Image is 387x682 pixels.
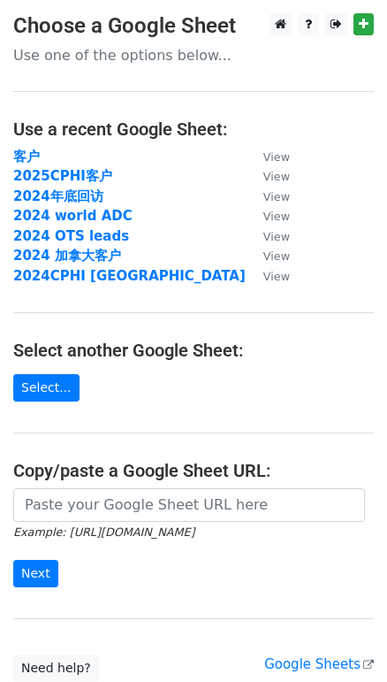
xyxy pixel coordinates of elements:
a: 2025CPHI客户 [13,168,112,184]
h4: Copy/paste a Google Sheet URL: [13,460,374,481]
a: Google Sheets [264,656,374,672]
small: View [263,210,290,223]
a: 2024 加拿大客户 [13,248,121,264]
a: View [246,228,290,244]
a: View [246,168,290,184]
a: 客户 [13,149,40,165]
a: Select... [13,374,80,402]
a: 2024CPHI [GEOGRAPHIC_DATA] [13,268,246,284]
small: View [263,150,290,164]
small: View [263,190,290,203]
a: 2024 OTS leads [13,228,129,244]
a: 2024 world ADC [13,208,133,224]
a: 2024年底回访 [13,188,103,204]
input: Next [13,560,58,587]
a: Need help? [13,655,99,682]
h3: Choose a Google Sheet [13,13,374,39]
h4: Select another Google Sheet: [13,340,374,361]
small: Example: [URL][DOMAIN_NAME] [13,525,194,539]
a: View [246,149,290,165]
a: View [246,268,290,284]
a: View [246,208,290,224]
small: View [263,170,290,183]
small: View [263,270,290,283]
a: View [246,188,290,204]
h4: Use a recent Google Sheet: [13,119,374,140]
small: View [263,230,290,243]
p: Use one of the options below... [13,46,374,65]
small: View [263,249,290,263]
a: View [246,248,290,264]
input: Paste your Google Sheet URL here [13,488,365,522]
